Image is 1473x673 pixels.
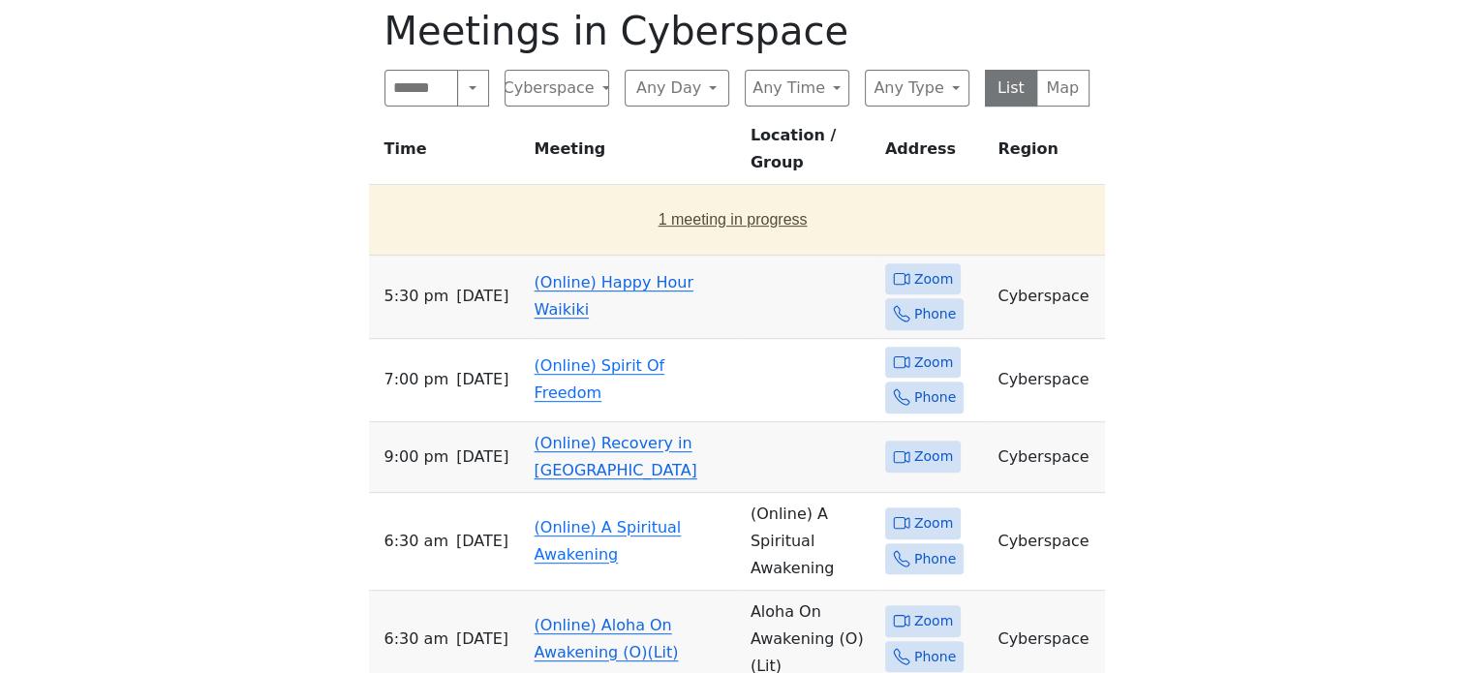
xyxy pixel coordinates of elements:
[456,444,508,471] span: [DATE]
[384,626,448,653] span: 6:30 AM
[914,267,953,291] span: Zoom
[535,616,679,661] a: (Online) Aloha On Awakening (O)(Lit)
[384,283,449,310] span: 5:30 PM
[1036,70,1089,107] button: Map
[535,273,693,319] a: (Online) Happy Hour Waikiki
[457,70,488,107] button: Search
[914,302,956,326] span: Phone
[985,70,1038,107] button: List
[914,351,953,375] span: Zoom
[384,444,449,471] span: 9:00 PM
[990,422,1104,493] td: Cyberspace
[990,493,1104,591] td: Cyberspace
[914,444,953,469] span: Zoom
[865,70,969,107] button: Any Type
[877,122,991,185] th: Address
[743,493,877,591] td: (Online) A Spiritual Awakening
[914,511,953,535] span: Zoom
[369,122,527,185] th: Time
[456,626,508,653] span: [DATE]
[990,256,1104,339] td: Cyberspace
[914,645,956,669] span: Phone
[914,385,956,410] span: Phone
[384,366,449,393] span: 7:00 PM
[914,547,956,571] span: Phone
[377,193,1089,247] button: 1 meeting in progress
[535,356,665,402] a: (Online) Spirit Of Freedom
[384,528,448,555] span: 6:30 AM
[990,339,1104,422] td: Cyberspace
[990,122,1104,185] th: Region
[505,70,609,107] button: Cyberspace
[914,609,953,633] span: Zoom
[743,122,877,185] th: Location / Group
[535,518,682,564] a: (Online) A Spiritual Awakening
[384,70,459,107] input: Search
[456,528,508,555] span: [DATE]
[384,8,1089,54] h1: Meetings in Cyberspace
[745,70,849,107] button: Any Time
[625,70,729,107] button: Any Day
[535,434,697,479] a: (Online) Recovery in [GEOGRAPHIC_DATA]
[456,283,508,310] span: [DATE]
[527,122,743,185] th: Meeting
[456,366,508,393] span: [DATE]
